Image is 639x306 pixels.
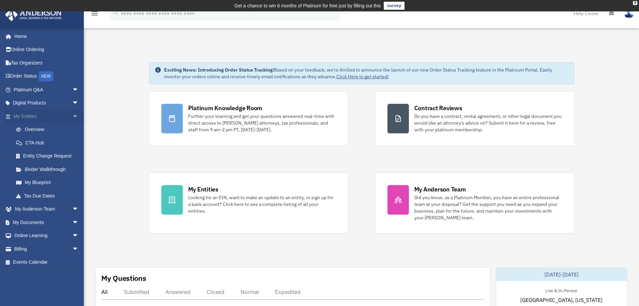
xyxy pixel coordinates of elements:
[496,268,627,281] div: [DATE]-[DATE]
[633,1,637,5] div: close
[5,242,89,256] a: Billingarrow_drop_down
[39,71,53,81] div: NEW
[5,110,89,123] a: My Entitiesarrow_drop_up
[414,104,462,112] div: Contract Reviews
[72,96,86,110] span: arrow_drop_down
[5,83,89,96] a: Platinum Q&Aarrow_drop_down
[72,110,86,123] span: arrow_drop_up
[5,56,89,70] a: Tax Organizers
[5,216,89,229] a: My Documentsarrow_drop_down
[5,43,89,56] a: Online Ordering
[414,185,466,193] div: My Anderson Team
[520,296,602,304] span: [GEOGRAPHIC_DATA], [US_STATE]
[5,203,89,216] a: My Anderson Teamarrow_drop_down
[540,287,583,294] div: Live & In-Person
[336,74,389,80] a: Click Here to get started!
[101,289,108,295] div: All
[414,194,562,221] div: Did you know, as a Platinum Member, you have an entire professional team at your disposal? Get th...
[5,96,89,110] a: Digital Productsarrow_drop_down
[414,113,562,133] div: Do you have a contract, rental agreement, or other legal document you would like an attorney's ad...
[5,256,89,269] a: Events Calendar
[207,289,224,295] div: Closed
[5,30,86,43] a: Home
[9,123,89,136] a: Overview
[188,185,218,193] div: My Entities
[72,242,86,256] span: arrow_drop_down
[9,176,89,189] a: My Blueprint
[72,203,86,216] span: arrow_drop_down
[9,136,89,149] a: CTA Hub
[101,273,146,283] div: My Questions
[188,104,263,112] div: Platinum Knowledge Room
[164,67,274,73] strong: Exciting News: Introducing Order Status Tracking!
[72,216,86,229] span: arrow_drop_down
[124,289,149,295] div: Submitted
[72,83,86,97] span: arrow_drop_down
[5,229,89,243] a: Online Learningarrow_drop_down
[375,173,574,233] a: My Anderson Team Did you know, as a Platinum Member, you have an entire professional team at your...
[149,91,348,146] a: Platinum Knowledge Room Further your learning and get your questions answered real-time with dire...
[91,12,99,17] a: menu
[164,67,569,80] div: Based on your feedback, we're thrilled to announce the launch of our new Order Status Tracking fe...
[624,8,634,18] img: User Pic
[384,2,405,10] a: survey
[112,9,119,16] i: search
[3,8,64,21] img: Anderson Advisors Platinum Portal
[5,70,89,83] a: Order StatusNEW
[165,289,191,295] div: Answered
[9,149,89,163] a: Entity Change Request
[188,194,336,214] div: Looking for an EIN, want to make an update to an entity, or sign up for a bank account? Click her...
[241,289,259,295] div: Normal
[188,113,336,133] div: Further your learning and get your questions answered real-time with direct access to [PERSON_NAM...
[72,229,86,243] span: arrow_drop_down
[275,289,301,295] div: Expedited
[9,189,89,203] a: Tax Due Dates
[375,91,574,146] a: Contract Reviews Do you have a contract, rental agreement, or other legal document you would like...
[149,173,348,233] a: My Entities Looking for an EIN, want to make an update to an entity, or sign up for a bank accoun...
[91,9,99,17] i: menu
[234,2,381,10] div: Get a chance to win 6 months of Platinum for free just by filling out this
[9,163,89,176] a: Binder Walkthrough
